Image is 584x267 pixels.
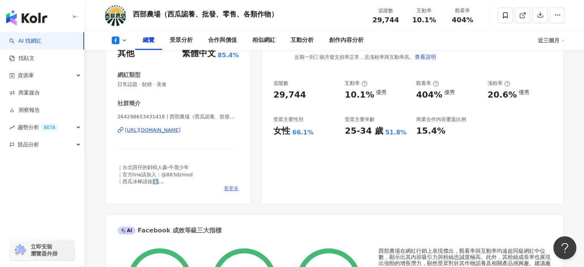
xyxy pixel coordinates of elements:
a: 商案媒合 [9,89,40,97]
div: 繁體中文 [182,48,216,60]
div: 追蹤數 [371,7,400,15]
div: 404% [416,89,442,101]
div: Facebook 成效等級三大指標 [117,226,222,235]
div: 25-34 歲 [345,125,383,137]
span: rise [9,125,15,130]
div: 優秀 [376,89,387,95]
span: 趨勢分析 [18,119,58,136]
span: 看更多 [224,185,239,192]
div: 網紅類型 [117,71,141,79]
div: 優秀 [519,89,529,95]
div: 合作與價值 [208,36,237,45]
span: 競品分析 [18,136,39,153]
iframe: Help Scout Beacon - Open [553,236,576,259]
img: logo [6,10,47,25]
div: 近三個月 [538,34,565,46]
a: chrome extension立即安裝 瀏覽器外掛 [10,240,74,260]
button: 查看說明 [414,49,437,65]
div: 受眾主要性別 [273,116,303,123]
div: 社群簡介 [117,100,141,108]
span: 資源庫 [18,67,34,84]
span: 264298653431418 | 西部農場（西瓜認養、批發、零售、各類作物） [117,113,239,120]
span: 立即安裝 瀏覽器外掛 [31,243,58,257]
div: 觀看率 [448,7,477,15]
div: 相似網紅 [252,36,275,45]
span: 日常話題 · 財經 · 美食 [117,81,239,88]
span: 29,744 [372,16,399,24]
div: AI [117,227,136,234]
div: 其他 [117,48,134,60]
div: 15.4% [416,125,445,137]
div: 總覽 [143,36,154,45]
div: 受眾分析 [170,36,193,45]
span: 查看說明 [415,54,436,60]
div: 51.8% [385,128,407,137]
span: 10.1% [412,16,436,24]
div: [URL][DOMAIN_NAME] [125,127,181,134]
a: 洞察報告 [9,106,40,114]
div: 29,744 [273,89,306,101]
div: 互動率 [345,80,367,87]
a: [URL][DOMAIN_NAME] [117,127,239,134]
div: 近期一到三個月發文頻率正常，且漲粉率與互動率高。 [294,49,437,65]
div: 66.1% [292,128,314,137]
div: 互動率 [410,7,439,15]
div: 商業合作內容覆蓋比例 [416,116,466,123]
div: 20.6% [488,89,517,101]
div: 創作內容分析 [329,36,364,45]
span: 85.4% [218,51,239,60]
div: 西部農場（西瓜認養、批發、零售、各類作物） [133,9,278,19]
div: 漲粉率 [488,80,510,87]
div: 優秀 [444,89,455,95]
span: 404% [452,16,473,24]
span: ｜台北囝仔的斜槓人森-牛厝少年 ｜官方line請加入：@883dzmod ｜西瓜冰棒請按⬇️ ｜[URL][DOMAIN_NAME] [117,164,193,191]
div: 受眾主要年齡 [345,116,375,123]
div: 女性 [273,125,290,137]
div: 10.1% [345,89,374,101]
div: 追蹤數 [273,80,288,87]
img: chrome extension [12,244,27,256]
div: 觀看率 [416,80,439,87]
a: 找貼文 [9,55,35,62]
div: 互動分析 [291,36,314,45]
div: BETA [41,124,58,131]
a: searchAI 找網紅 [9,37,41,45]
img: KOL Avatar [104,4,127,27]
